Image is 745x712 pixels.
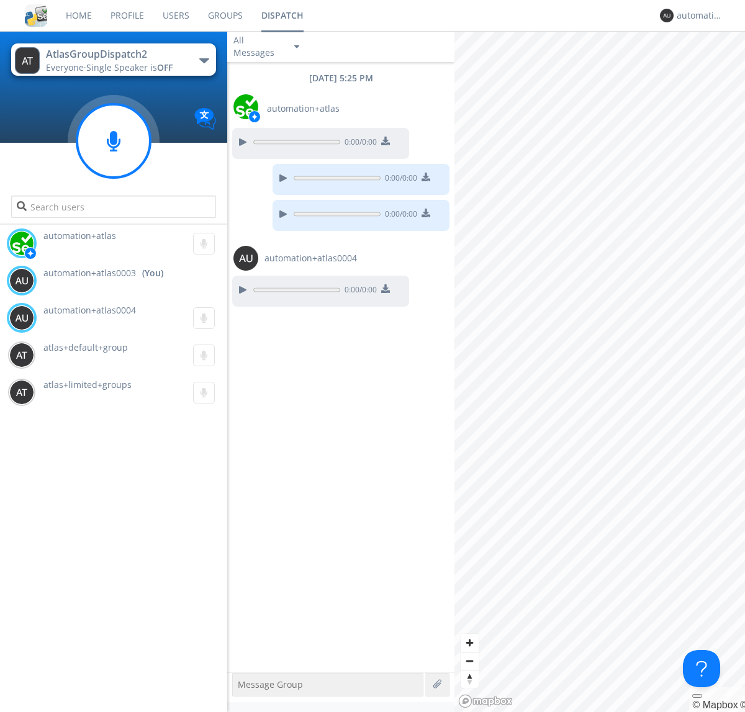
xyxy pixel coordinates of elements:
[9,268,34,293] img: 373638.png
[458,694,513,708] a: Mapbox logo
[692,700,738,710] a: Mapbox
[25,4,47,27] img: cddb5a64eb264b2086981ab96f4c1ba7
[381,284,390,293] img: download media button
[267,102,340,115] span: automation+atlas
[461,652,479,670] button: Zoom out
[683,650,720,687] iframe: Toggle Customer Support
[142,267,163,279] div: (You)
[233,246,258,271] img: 373638.png
[227,72,454,84] div: [DATE] 5:25 PM
[43,230,116,241] span: automation+atlas
[422,209,430,217] img: download media button
[461,670,479,688] button: Reset bearing to north
[340,137,377,150] span: 0:00 / 0:00
[43,379,132,390] span: atlas+limited+groups
[11,43,215,76] button: AtlasGroupDispatch2Everyone·Single Speaker isOFF
[233,94,258,119] img: d2d01cd9b4174d08988066c6d424eccd
[9,380,34,405] img: 373638.png
[692,694,702,698] button: Toggle attribution
[43,267,136,279] span: automation+atlas0003
[43,341,128,353] span: atlas+default+group
[9,343,34,367] img: 373638.png
[381,173,417,186] span: 0:00 / 0:00
[677,9,723,22] div: automation+atlas0003
[461,634,479,652] button: Zoom in
[9,305,34,330] img: 373638.png
[381,137,390,145] img: download media button
[46,47,186,61] div: AtlasGroupDispatch2
[86,61,173,73] span: Single Speaker is
[381,209,417,222] span: 0:00 / 0:00
[194,108,216,130] img: Translation enabled
[11,196,215,218] input: Search users
[340,284,377,298] span: 0:00 / 0:00
[294,45,299,48] img: caret-down-sm.svg
[660,9,674,22] img: 373638.png
[9,231,34,256] img: d2d01cd9b4174d08988066c6d424eccd
[264,252,357,264] span: automation+atlas0004
[46,61,186,74] div: Everyone ·
[157,61,173,73] span: OFF
[233,34,283,59] div: All Messages
[422,173,430,181] img: download media button
[43,304,136,316] span: automation+atlas0004
[15,47,40,74] img: 373638.png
